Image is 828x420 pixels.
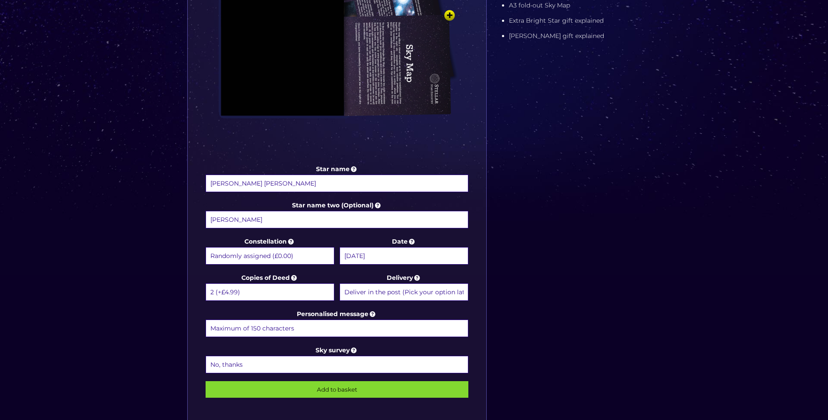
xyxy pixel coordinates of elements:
input: Date [340,247,468,265]
li: Extra Bright Star gift explained [509,15,641,26]
label: Date [340,236,468,266]
label: Star name [206,164,469,193]
label: Personalised message [206,309,469,338]
label: Delivery [340,272,468,302]
input: Add to basket [206,381,469,398]
label: Copies of Deed [206,272,334,302]
input: Personalised message [206,320,469,337]
select: Sky survey [206,356,469,373]
select: Delivery [340,283,468,301]
select: Copies of Deed [206,283,334,301]
input: Star name [206,175,469,192]
a: Sky survey [316,346,358,354]
input: Star name two (Optional) [206,211,469,228]
select: Constellation [206,247,334,265]
li: [PERSON_NAME] gift explained [509,31,641,41]
label: Star name two (Optional) [206,200,469,230]
label: Constellation [206,236,334,266]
